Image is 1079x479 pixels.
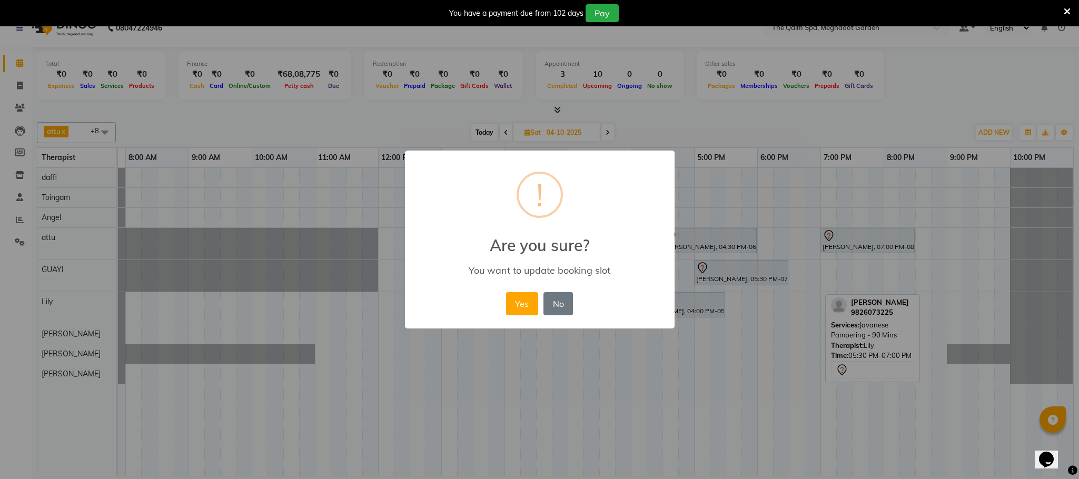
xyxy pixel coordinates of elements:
[420,264,659,276] div: You want to update booking slot
[586,4,619,22] button: Pay
[405,223,675,255] h2: Are you sure?
[449,8,583,19] div: You have a payment due from 102 days
[536,174,543,216] div: !
[1035,437,1068,468] iframe: chat widget
[506,292,538,315] button: Yes
[543,292,573,315] button: No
